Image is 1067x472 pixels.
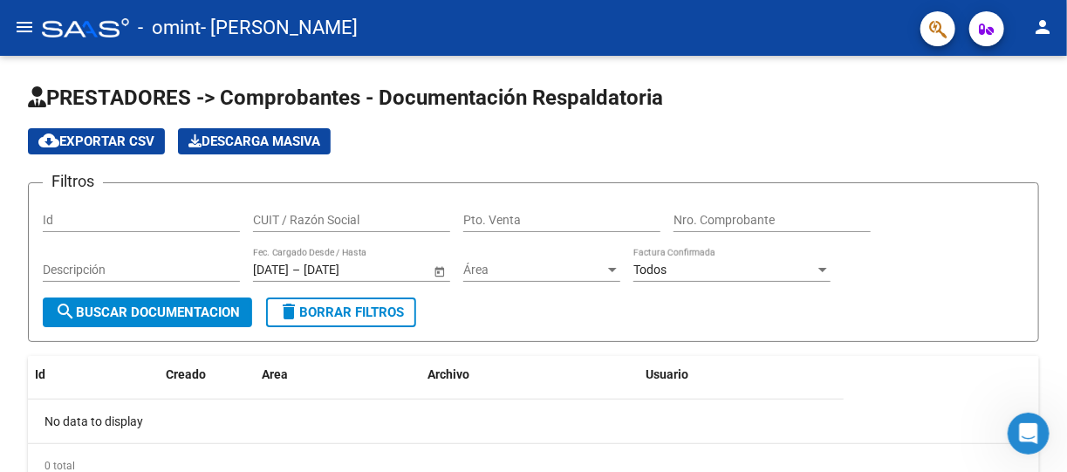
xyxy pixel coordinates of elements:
span: Usuario [646,367,688,381]
datatable-header-cell: Archivo [421,356,639,393]
datatable-header-cell: Creado [159,356,255,393]
iframe: Intercom live chat [1008,413,1050,455]
button: Descarga Masiva [178,128,331,154]
span: Id [35,367,45,381]
input: Fecha fin [304,263,389,277]
span: Creado [166,367,206,381]
datatable-header-cell: Usuario [639,356,900,393]
span: Exportar CSV [38,133,154,149]
span: Área [463,263,605,277]
button: Exportar CSV [28,128,165,154]
span: Todos [633,263,667,277]
div: No data to display [28,400,844,443]
mat-icon: delete [278,301,299,322]
datatable-header-cell: Id [28,356,98,393]
span: Area [262,367,288,381]
button: Buscar Documentacion [43,298,252,327]
span: Descarga Masiva [188,133,320,149]
datatable-header-cell: Area [255,356,421,393]
mat-icon: search [55,301,76,322]
mat-icon: cloud_download [38,130,59,151]
span: Archivo [427,367,469,381]
span: Borrar Filtros [278,304,404,320]
app-download-masive: Descarga masiva de comprobantes (adjuntos) [178,128,331,154]
span: - [PERSON_NAME] [201,9,358,47]
button: Borrar Filtros [266,298,416,327]
mat-icon: menu [14,17,35,38]
span: – [292,263,300,277]
mat-icon: person [1032,17,1053,38]
span: - omint [138,9,201,47]
span: Buscar Documentacion [55,304,240,320]
span: PRESTADORES -> Comprobantes - Documentación Respaldatoria [28,86,663,110]
button: Open calendar [430,262,448,280]
input: Fecha inicio [253,263,289,277]
h3: Filtros [43,169,103,194]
